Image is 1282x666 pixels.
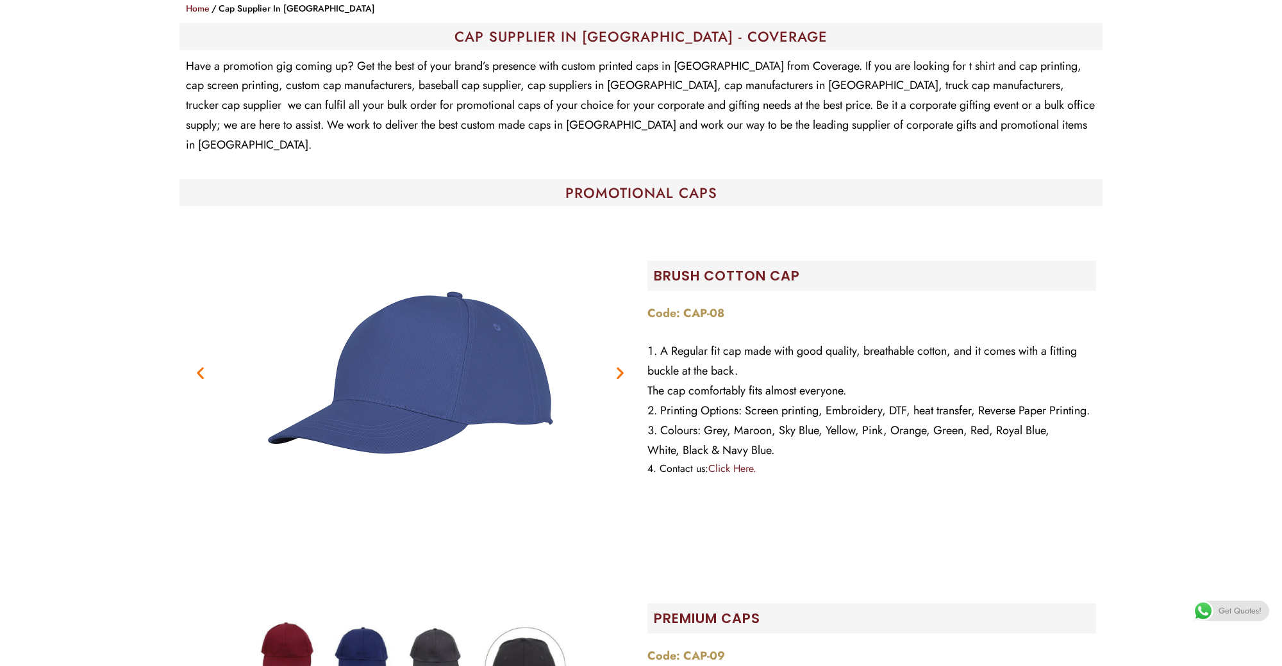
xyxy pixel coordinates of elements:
h2: PREMIUM CAPS [654,610,1096,627]
span: Get Quotes! [1219,601,1261,621]
li: Cap Supplier in [GEOGRAPHIC_DATA] [210,1,375,16]
div: Next slide [612,365,628,381]
h1: CAP SUPPLIER IN [GEOGRAPHIC_DATA] - COVERAGE [186,29,1096,44]
span: Printing Options: Screen printing, Embroidery, DTF, heat transfer, Reverse Paper Printing. [660,402,1090,419]
li: Contact us: [647,460,1096,478]
span: Colours: Grey, Maroon, Sky Blue, Yellow, Pink, Orange, Green, Red, Royal Blue, White, Black & Nav... [647,422,1049,459]
div: 5 / 7 [186,213,635,533]
h1: PROMOTIONAL CAPS [186,186,1096,200]
a: Home [186,2,210,15]
div: Previous slide [192,365,208,381]
div: Image Carousel [186,213,635,533]
img: CAP-08-caps-coverage-7 [250,213,570,533]
strong: Code: CAP-08 [647,305,724,321]
h2: Brush Cotton Cap [654,267,1096,284]
span: A Regular fit cap made with good quality, breathable cotton, and it comes with a fitting buckle a... [647,343,1077,399]
p: Have a promotion gig coming up? Get the best of your brand’s presence with custom printed caps in... [186,56,1096,156]
a: Click Here. [708,461,756,476]
strong: Code: CAP-09 [647,647,725,664]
